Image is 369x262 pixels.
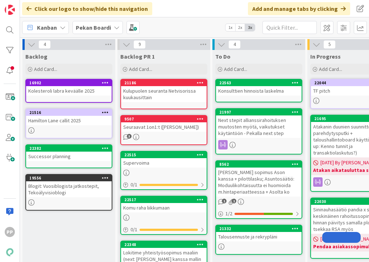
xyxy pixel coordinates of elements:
[124,197,207,202] div: 22517
[26,181,112,197] div: Blogit: Vuosiblogista jatkostepit, Tekoälyvisioblogi
[26,175,112,197] div: 19556Blogit: Vuosiblogista jatkostepit, Tekoälyvisioblogi
[129,66,152,72] span: Add Card...
[26,152,112,161] div: Successor planning
[248,2,350,15] div: Add and manage tabs by clicking
[120,115,207,145] a: 9507Seuraavat 1on1:t ([PERSON_NAME])
[26,145,112,152] div: 22382
[26,116,112,125] div: Hamilton Lane callit 2025
[219,80,302,85] div: 22563
[121,116,207,122] div: 9507
[133,40,146,49] span: 9
[215,160,302,219] a: 8562[PERSON_NAME] sopimus Ason kanssa + pilottilasku; Asuntosäätiö: Moduulikohtaisuutta ei huomio...
[216,86,302,96] div: Konsulttien hinnoista laskelma
[34,66,57,72] span: Add Card...
[29,110,112,115] div: 21516
[26,109,112,116] div: 21516
[121,80,207,86] div: 21186
[219,226,302,231] div: 21332
[216,161,302,196] div: 8562[PERSON_NAME] sopimus Ason kanssa + pilottilasku; Asuntosäätiö: Moduulikohtaisuutta ei huomio...
[124,152,207,157] div: 22515
[121,116,207,132] div: 9507Seuraavat 1on1:t ([PERSON_NAME])
[215,108,302,155] a: 21997Next stepit allianssirahoituksen muutosten myötä, vaikutukset käytäntöön - Pekalla next step
[120,151,207,190] a: 22515Supervoima0/1
[26,175,112,181] div: 19556
[121,203,207,212] div: Komu raha liikkumaan
[25,53,47,60] span: Backlog
[25,174,112,211] a: 19556Blogit: Vuosiblogista jatkostepit, Tekoälyvisioblogi
[120,196,207,235] a: 22517Komu raha liikkumaan0/1
[120,79,207,109] a: 21186Kulupuolen seuranta Netvisorissa kuukausittain
[216,80,302,86] div: 22563
[25,79,112,103] a: 16902Kolesteroli labra keväälle 2025
[310,53,341,60] span: In Progress
[215,53,231,60] span: To Do
[121,158,207,168] div: Supervoima
[121,86,207,102] div: Kulupuolen seuranta Netvisorissa kuukausittain
[124,242,207,247] div: 22348
[215,225,302,255] a: 21332Talousennuste ja rekrypläni
[323,40,336,49] span: 5
[29,176,112,181] div: 19556
[121,152,207,168] div: 22515Supervoima
[121,180,207,189] div: 0/1
[235,24,245,31] span: 2x
[216,109,302,138] div: 21997Next stepit allianssirahoituksen muutosten myötä, vaikutukset käytäntöön - Pekalla next step
[38,40,51,49] span: 4
[319,66,342,72] span: Add Card...
[216,209,302,218] div: 1/2
[216,115,302,138] div: Next stepit allianssirahoituksen muutosten myötä, vaikutukset käytäntöön - Pekalla next step
[224,66,247,72] span: Add Card...
[22,2,152,15] div: Click our logo to show/hide this navigation
[29,80,112,85] div: 16902
[225,210,232,217] span: 1 / 2
[262,21,317,34] input: Quick Filter...
[76,24,111,31] b: Pekan Boardi
[216,225,302,232] div: 21332
[216,109,302,115] div: 21997
[232,199,236,203] span: 1
[216,232,302,241] div: Talousennuste ja rekrypläni
[216,225,302,241] div: 21332Talousennuste ja rekrypläni
[121,241,207,248] div: 22348
[26,80,112,86] div: 16902
[120,53,155,60] span: Backlog PR 1
[228,40,241,49] span: 4
[121,80,207,102] div: 21186Kulupuolen seuranta Netvisorissa kuukausittain
[121,196,207,212] div: 22517Komu raha liikkumaan
[121,152,207,158] div: 22515
[127,134,132,139] span: 3
[26,86,112,96] div: Kolesteroli labra keväälle 2025
[29,146,112,151] div: 22382
[216,168,302,196] div: [PERSON_NAME] sopimus Ason kanssa + pilottilasku; Asuntosäätiö: Moduulikohtaisuutta ei huomioida ...
[124,117,207,122] div: 9507
[121,122,207,132] div: Seuraavat 1on1:t ([PERSON_NAME])
[25,144,112,168] a: 22382Successor planning
[216,161,302,168] div: 8562
[121,225,207,234] div: 0/1
[219,110,302,115] div: 21997
[222,199,227,203] span: 1
[219,162,302,167] div: 8562
[130,181,137,189] span: 0 / 1
[26,80,112,96] div: 16902Kolesteroli labra keväälle 2025
[225,24,235,31] span: 1x
[216,80,302,96] div: 22563Konsulttien hinnoista laskelma
[130,226,137,233] span: 0 / 1
[5,247,15,257] img: avatar
[215,79,302,102] a: 22563Konsulttien hinnoista laskelma
[245,24,255,31] span: 3x
[26,145,112,161] div: 22382Successor planning
[37,23,57,32] span: Kanban
[124,80,207,85] div: 21186
[26,109,112,125] div: 21516Hamilton Lane callit 2025
[5,5,15,15] img: Visit kanbanzone.com
[121,196,207,203] div: 22517
[5,227,15,237] div: PP
[25,109,112,139] a: 21516Hamilton Lane callit 2025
